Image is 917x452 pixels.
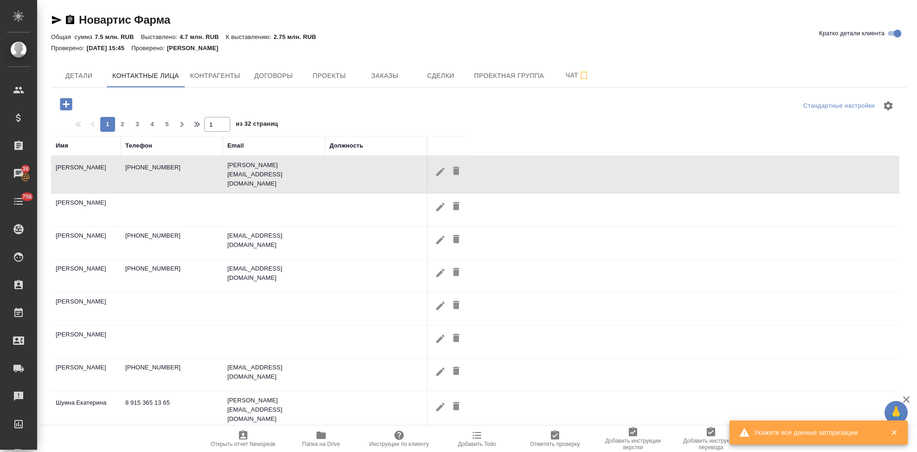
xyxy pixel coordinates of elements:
span: Отметить проверку [530,441,580,447]
td: [EMAIL_ADDRESS][DOMAIN_NAME] [223,226,325,259]
td: Шуина Екатерина [51,394,121,426]
button: Удалить [448,198,464,215]
div: Email [227,141,244,150]
td: [PHONE_NUMBER] [121,158,223,191]
div: Должность [329,141,363,150]
button: Удалить [448,231,464,248]
td: [EMAIL_ADDRESS][DOMAIN_NAME] [223,259,325,292]
td: [PERSON_NAME] [51,292,121,325]
button: 4 [145,117,160,132]
td: [EMAIL_ADDRESS][DOMAIN_NAME] [223,358,325,391]
span: Сделки [418,70,463,82]
button: Удалить [448,398,464,415]
span: 🙏 [888,403,904,422]
span: Добавить Todo [458,441,496,447]
button: Редактировать [433,398,448,415]
button: Папка на Drive [282,426,360,452]
span: Папка на Drive [302,441,340,447]
button: Редактировать [433,231,448,248]
button: Добавить контактное лицо [53,95,79,114]
p: [DATE] 15:45 [87,45,132,52]
span: Детали [57,70,101,82]
div: Укажите все данные авторизации [754,428,877,437]
span: Инструкции по клиенту [369,441,429,447]
button: Редактировать [433,163,448,180]
span: 3 [130,120,145,129]
td: [PERSON_NAME] [51,158,121,191]
button: Редактировать [433,264,448,281]
td: [PERSON_NAME][EMAIL_ADDRESS][DOMAIN_NAME] [223,156,325,193]
p: Проверено: [51,45,87,52]
button: 2 [115,117,130,132]
p: 2.75 млн. RUB [273,33,323,40]
div: split button [801,99,877,113]
span: Проекты [307,70,351,82]
span: Договоры [251,70,296,82]
button: Удалить [448,330,464,347]
span: 2 [115,120,130,129]
td: [PHONE_NUMBER] [121,226,223,259]
span: Контактные лица [112,70,179,82]
span: 756 [17,192,38,201]
svg: Подписаться [578,70,589,81]
td: [PERSON_NAME] [51,259,121,292]
span: Контрагенты [190,70,240,82]
p: Общая сумма [51,33,95,40]
span: Кратко детали клиента [819,29,885,38]
td: [PERSON_NAME] [51,325,121,358]
td: [PHONE_NUMBER] [121,259,223,292]
span: Добавить инструкции верстки [600,438,666,451]
div: Телефон [125,141,152,150]
button: 5 [160,117,174,132]
td: [PHONE_NUMBER] [121,358,223,391]
button: Редактировать [433,297,448,314]
button: Редактировать [433,330,448,347]
td: [PERSON_NAME] [51,194,121,226]
span: 4 [145,120,160,129]
p: 7.5 млн. RUB [95,33,141,40]
button: Отметить проверку [516,426,594,452]
td: [PERSON_NAME][EMAIL_ADDRESS][DOMAIN_NAME] [223,391,325,428]
button: Закрыть [885,428,904,437]
p: [PERSON_NAME] [167,45,226,52]
p: К выставлению: [226,33,273,40]
button: Открыть отчет Newspeak [204,426,282,452]
span: из 32 страниц [236,118,278,132]
span: Открыть отчет Newspeak [211,441,276,447]
p: Выставлено: [141,33,180,40]
td: [PERSON_NAME] [51,226,121,259]
span: Чат [555,70,600,81]
td: 8 915 365 13 65 [121,394,223,426]
button: Удалить [448,264,464,281]
button: Добавить Todo [438,426,516,452]
span: 36 [17,164,34,174]
button: Редактировать [433,363,448,380]
div: Имя [56,141,68,150]
span: Проектная группа [474,70,544,82]
a: 36 [2,162,35,185]
a: Новартис Фарма [79,13,170,26]
button: Добавить инструкции перевода [672,426,750,452]
p: 4.7 млн. RUB [180,33,226,40]
span: 5 [160,120,174,129]
button: 🙏 [885,401,908,424]
td: [PERSON_NAME] [51,358,121,391]
button: Скопировать ссылку для ЯМессенджера [51,14,62,26]
button: Удалить [448,363,464,380]
p: Проверено: [131,45,167,52]
button: Удалить [448,297,464,314]
button: Скопировать ссылку [65,14,76,26]
button: 3 [130,117,145,132]
button: Инструкции по клиенту [360,426,438,452]
button: Редактировать [433,198,448,215]
a: 756 [2,190,35,213]
button: Добавить инструкции верстки [594,426,672,452]
span: Заказы [362,70,407,82]
span: Добавить инструкции перевода [678,438,744,451]
span: Настроить таблицу [877,95,899,117]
